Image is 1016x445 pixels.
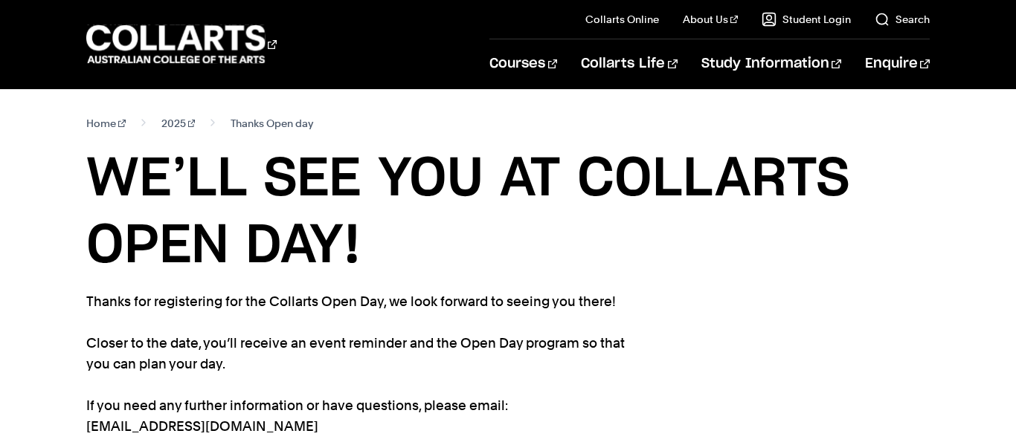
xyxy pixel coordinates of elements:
a: Study Information [701,39,841,88]
div: Go to homepage [86,23,277,65]
a: Collarts Online [585,12,659,27]
a: 2025 [161,113,196,134]
a: Search [875,12,930,27]
a: Home [86,113,126,134]
a: Enquire [865,39,930,88]
span: Thanks Open day [231,113,313,134]
a: About Us [683,12,738,27]
a: Student Login [762,12,851,27]
a: Courses [489,39,557,88]
h1: WE’LL SEE YOU AT COLLARTS OPEN DAY! [86,146,930,279]
p: Thanks for registering for the Collarts Open Day, we look forward to seeing you there! Closer to ... [86,291,629,437]
a: Collarts Life [581,39,677,88]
